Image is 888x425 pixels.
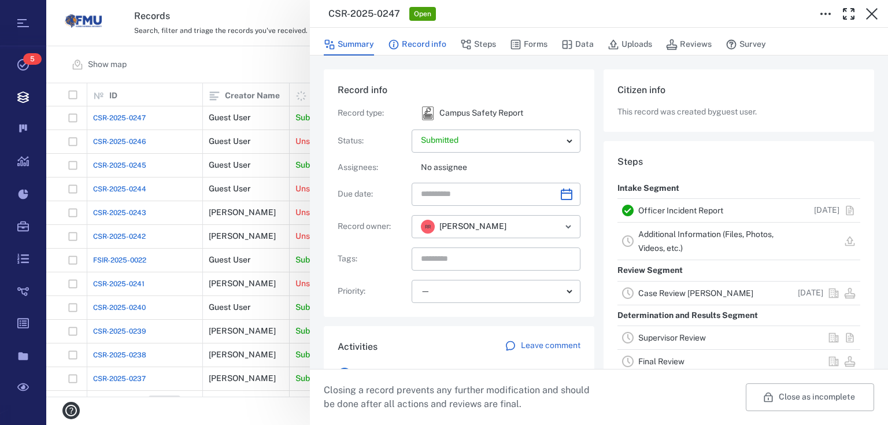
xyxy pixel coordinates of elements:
[814,205,839,216] p: [DATE]
[421,284,562,298] div: —
[338,108,407,119] p: Record type :
[338,135,407,147] p: Status :
[638,289,753,298] a: Case Review [PERSON_NAME]
[338,286,407,297] p: Priority :
[617,155,860,169] h6: Steps
[638,357,684,366] a: Final Review
[338,162,407,173] p: Assignees :
[638,333,706,342] a: Supervisor Review
[604,141,874,397] div: StepsIntake SegmentOfficer Incident Report[DATE]Additional Information (Files, Photos, Videos, et...
[560,219,576,235] button: Open
[421,220,435,234] div: R R
[604,69,874,141] div: Citizen infoThis record was created byguest user.
[338,253,407,265] p: Tags :
[439,108,523,119] p: Campus Safety Report
[324,69,594,326] div: Record infoRecord type:icon Campus Safety ReportCampus Safety ReportStatus:Assignees:No assigneeD...
[403,368,452,382] span: [DATE] 1:02AM
[338,340,378,354] h6: Activities
[746,383,874,411] button: Close as incomplete
[617,260,683,281] p: Review Segment
[421,162,580,173] p: No assignee
[23,53,42,65] span: 5
[608,34,652,56] button: Uploads
[555,183,578,206] button: Choose date
[837,2,860,25] button: Toggle Fullscreen
[666,34,712,56] button: Reviews
[505,340,580,354] a: Leave comment
[617,83,860,97] h6: Citizen info
[460,34,496,56] button: Steps
[412,9,434,19] span: Open
[638,230,774,253] a: Additional Information (Files, Photos, Videos, etc.)
[338,83,580,97] h6: Record info
[617,178,679,199] p: Intake Segment
[617,305,758,326] p: Determination and Results Segment
[439,221,506,232] span: [PERSON_NAME]
[510,34,547,56] button: Forms
[388,34,446,56] button: Record info
[421,106,435,120] div: Campus Safety Report
[726,34,766,56] button: Survey
[338,189,407,200] p: Due date :
[328,7,400,21] h3: CSR-2025-0247
[421,135,562,146] p: Submitted
[798,287,823,299] p: [DATE]
[338,221,407,232] p: Record owner :
[561,34,594,56] button: Data
[638,206,723,215] a: Officer Incident Report
[521,340,580,352] p: Leave comment
[421,106,435,120] img: icon Campus Safety Report
[814,2,837,25] button: Toggle to Edit Boxes
[860,2,883,25] button: Close
[324,383,599,411] p: Closing a record prevents any further modification and should be done after all actions and revie...
[617,106,860,118] p: This record was created by guest user .
[26,8,50,19] span: Help
[324,34,374,56] button: Summary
